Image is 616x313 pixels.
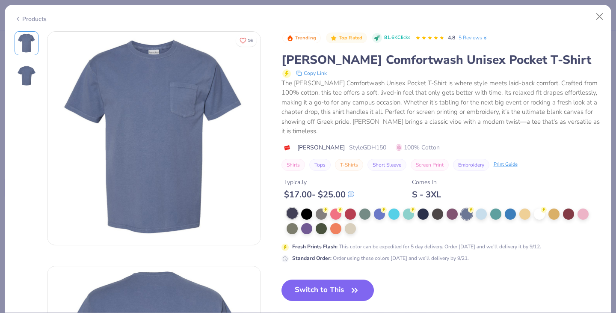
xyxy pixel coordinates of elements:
span: 16 [248,39,253,43]
img: brand logo [281,144,293,151]
div: 4.8 Stars [415,31,444,45]
span: 4.8 [448,34,455,41]
div: The [PERSON_NAME] Comfortwash Unisex Pocket T-Shirt is where style meets laid-back comfort. Craft... [281,78,602,136]
button: Badge Button [326,33,367,44]
span: [PERSON_NAME] [297,143,345,152]
a: 5 Reviews [459,34,488,42]
button: Close [592,9,608,25]
div: [PERSON_NAME] Comfortwash Unisex Pocket T-Shirt [281,52,602,68]
img: Back [16,66,37,86]
button: Switch to This [281,280,374,301]
div: Typically [284,178,354,187]
div: $ 17.00 - $ 25.00 [284,189,354,200]
span: Top Rated [339,36,363,40]
button: Embroidery [453,159,489,171]
span: 100% Cotton [396,143,440,152]
button: Shirts [281,159,305,171]
img: Trending sort [287,35,293,42]
div: Comes In [412,178,441,187]
img: Front [16,33,37,54]
strong: Fresh Prints Flash : [292,243,338,250]
div: S - 3XL [412,189,441,200]
div: Products [15,15,47,24]
button: T-Shirts [335,159,363,171]
div: This color can be expedited for 5 day delivery. Order [DATE] and we’ll delivery it by 9/12. [292,243,541,250]
button: Screen Print [411,159,449,171]
div: Print Guide [494,161,518,168]
div: Order using these colors [DATE] and we’ll delivery by 9/21. [292,254,469,262]
span: Style GDH150 [349,143,386,152]
strong: Standard Order : [292,255,332,262]
button: Short Sleeve [367,159,406,171]
button: Badge Button [282,33,321,44]
button: Like [236,34,257,47]
span: 81.6K Clicks [384,34,410,42]
img: Front [47,32,261,245]
button: copy to clipboard [293,68,329,78]
span: Trending [295,36,316,40]
img: Top Rated sort [330,35,337,42]
button: Tops [309,159,331,171]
